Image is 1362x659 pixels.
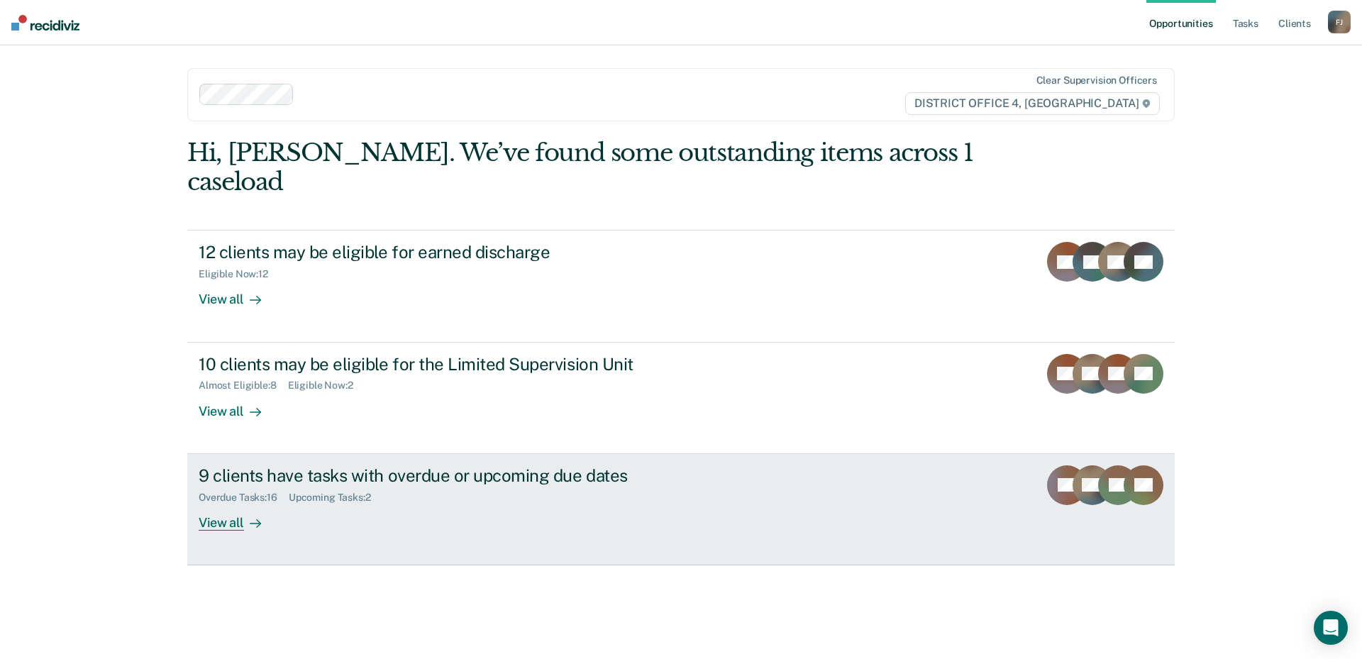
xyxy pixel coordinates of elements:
div: View all [199,280,278,308]
a: 12 clients may be eligible for earned dischargeEligible Now:12View all [187,230,1175,342]
a: 10 clients may be eligible for the Limited Supervision UnitAlmost Eligible:8Eligible Now:2View all [187,343,1175,454]
div: Hi, [PERSON_NAME]. We’ve found some outstanding items across 1 caseload [187,138,978,196]
div: Overdue Tasks : 16 [199,492,289,504]
div: Open Intercom Messenger [1314,611,1348,645]
div: F J [1328,11,1351,33]
div: Almost Eligible : 8 [199,380,288,392]
span: DISTRICT OFFICE 4, [GEOGRAPHIC_DATA] [905,92,1160,115]
img: Recidiviz [11,15,79,31]
div: Clear supervision officers [1036,74,1157,87]
div: 9 clients have tasks with overdue or upcoming due dates [199,465,697,486]
div: 10 clients may be eligible for the Limited Supervision Unit [199,354,697,375]
div: View all [199,503,278,531]
div: Eligible Now : 12 [199,268,279,280]
a: 9 clients have tasks with overdue or upcoming due datesOverdue Tasks:16Upcoming Tasks:2View all [187,454,1175,565]
div: 12 clients may be eligible for earned discharge [199,242,697,262]
div: View all [199,392,278,419]
div: Eligible Now : 2 [288,380,365,392]
button: FJ [1328,11,1351,33]
div: Upcoming Tasks : 2 [289,492,382,504]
